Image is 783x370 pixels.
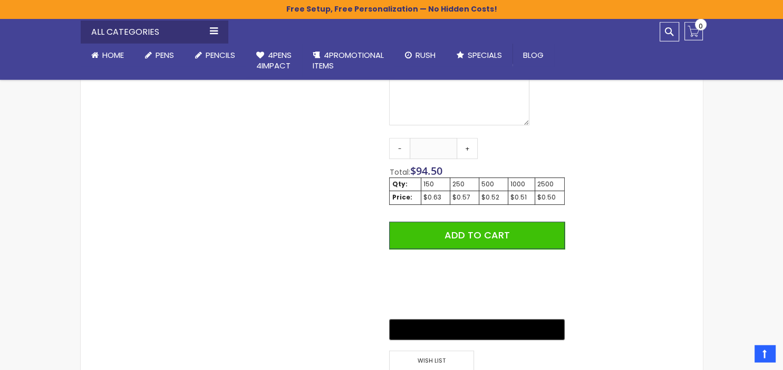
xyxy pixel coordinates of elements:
a: + [457,138,478,159]
a: Pencils [185,44,246,67]
div: 500 [481,181,506,189]
span: $ [410,164,442,178]
div: 150 [423,181,448,189]
a: Rush [394,44,446,67]
span: Pencils [206,49,235,61]
strong: Qty: [392,180,407,189]
span: Specials [468,49,502,61]
button: Buy with GPay [389,319,564,341]
a: Blog [513,44,554,67]
a: Pens [134,44,185,67]
div: $0.52 [481,194,506,202]
a: 0 [684,22,703,41]
iframe: PayPal [389,257,564,312]
div: 2500 [537,181,562,189]
div: $0.57 [452,194,477,202]
a: 4PROMOTIONALITEMS [302,44,394,78]
a: Specials [446,44,513,67]
span: 94.50 [415,164,442,178]
span: Rush [415,49,436,61]
a: - [389,138,410,159]
span: Blog [523,49,544,61]
div: $0.51 [510,194,533,202]
div: 250 [452,181,477,189]
strong: Price: [392,193,412,202]
button: Add to Cart [389,222,564,249]
div: 1000 [510,181,533,189]
span: Add to Cart [444,229,510,242]
div: All Categories [81,21,228,44]
span: Pens [156,49,174,61]
div: $0.50 [537,194,562,202]
iframe: Google Customer Reviews [696,342,783,370]
span: Total: [389,167,410,178]
span: Home [102,49,124,61]
div: $0.63 [423,194,448,202]
span: 0 [699,21,703,31]
span: 4PROMOTIONAL ITEMS [313,49,384,71]
a: Home [81,44,134,67]
a: 4Pens4impact [246,44,302,78]
span: 4Pens 4impact [256,49,292,71]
